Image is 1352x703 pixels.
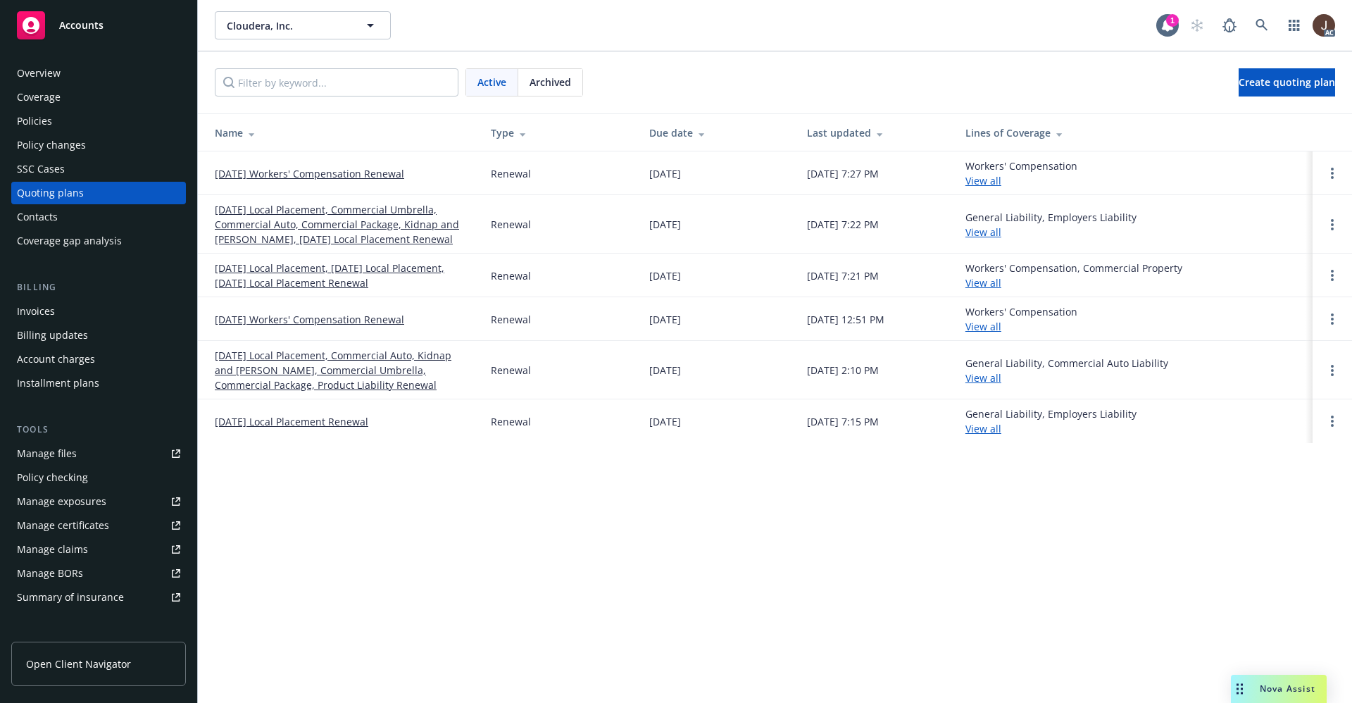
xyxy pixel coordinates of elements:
a: View all [965,225,1001,239]
button: Cloudera, Inc. [215,11,391,39]
a: Billing updates [11,324,186,347]
div: Policies [17,110,52,132]
div: Manage BORs [17,562,83,585]
div: Billing updates [17,324,88,347]
span: Cloudera, Inc. [227,18,349,33]
a: Policies [11,110,186,132]
a: Manage files [11,442,186,465]
div: General Liability, Employers Liability [965,210,1137,239]
a: Open options [1324,311,1341,328]
div: Workers' Compensation, Commercial Property [965,261,1182,290]
div: Policy changes [17,134,86,156]
a: [DATE] Local Placement Renewal [215,414,368,429]
div: [DATE] 12:51 PM [807,312,884,327]
div: Manage certificates [17,514,109,537]
div: Coverage gap analysis [17,230,122,252]
div: 1 [1166,14,1179,27]
span: Accounts [59,20,104,31]
a: Create quoting plan [1239,68,1335,97]
span: Active [477,75,506,89]
a: Manage exposures [11,490,186,513]
div: Due date [649,125,785,140]
div: [DATE] [649,268,681,283]
div: Account charges [17,348,95,371]
div: General Liability, Employers Liability [965,406,1137,436]
div: Renewal [491,312,531,327]
a: Open options [1324,362,1341,379]
a: Installment plans [11,372,186,394]
div: [DATE] [649,312,681,327]
div: Renewal [491,217,531,232]
a: Open options [1324,413,1341,430]
div: Overview [17,62,61,85]
a: Overview [11,62,186,85]
a: Switch app [1280,11,1308,39]
div: [DATE] 7:21 PM [807,268,879,283]
div: Workers' Compensation [965,304,1077,334]
a: Accounts [11,6,186,45]
div: Manage claims [17,538,88,561]
div: General Liability, Commercial Auto Liability [965,356,1168,385]
a: [DATE] Local Placement, [DATE] Local Placement, [DATE] Local Placement Renewal [215,261,468,290]
a: View all [965,320,1001,333]
div: Summary of insurance [17,586,124,609]
a: Open options [1324,165,1341,182]
a: [DATE] Local Placement, Commercial Auto, Kidnap and [PERSON_NAME], Commercial Umbrella, Commercia... [215,348,468,392]
a: View all [965,276,1001,290]
span: Archived [530,75,571,89]
a: Open options [1324,267,1341,284]
div: Invoices [17,300,55,323]
a: View all [965,174,1001,187]
div: [DATE] [649,166,681,181]
div: SSC Cases [17,158,65,180]
a: [DATE] Workers' Compensation Renewal [215,312,404,327]
a: Account charges [11,348,186,371]
a: Contacts [11,206,186,228]
div: [DATE] [649,414,681,429]
a: SSC Cases [11,158,186,180]
div: Last updated [807,125,943,140]
div: Name [215,125,468,140]
a: Start snowing [1183,11,1211,39]
a: Open options [1324,216,1341,233]
span: Create quoting plan [1239,75,1335,89]
div: Quoting plans [17,182,84,204]
div: Drag to move [1231,675,1248,703]
a: Summary of insurance [11,586,186,609]
div: Installment plans [17,372,99,394]
a: Coverage [11,86,186,108]
a: Coverage gap analysis [11,230,186,252]
div: [DATE] 7:22 PM [807,217,879,232]
div: Renewal [491,166,531,181]
div: [DATE] 7:15 PM [807,414,879,429]
div: Type [491,125,627,140]
div: Contacts [17,206,58,228]
a: Manage claims [11,538,186,561]
div: Renewal [491,268,531,283]
div: [DATE] [649,363,681,378]
a: Quoting plans [11,182,186,204]
div: Renewal [491,414,531,429]
input: Filter by keyword... [215,68,458,97]
a: [DATE] Local Placement, Commercial Umbrella, Commercial Auto, Commercial Package, Kidnap and [PER... [215,202,468,247]
span: Nova Assist [1260,683,1315,695]
div: Lines of Coverage [965,125,1301,140]
div: Workers' Compensation [965,158,1077,188]
div: Manage exposures [17,490,106,513]
a: View all [965,422,1001,435]
div: Renewal [491,363,531,378]
div: Coverage [17,86,61,108]
div: [DATE] 2:10 PM [807,363,879,378]
div: [DATE] [649,217,681,232]
div: Manage files [17,442,77,465]
a: Invoices [11,300,186,323]
a: Policy checking [11,466,186,489]
button: Nova Assist [1231,675,1327,703]
div: Billing [11,280,186,294]
a: Report a Bug [1215,11,1244,39]
a: Manage certificates [11,514,186,537]
div: Policy checking [17,466,88,489]
a: View all [965,371,1001,385]
a: Manage BORs [11,562,186,585]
